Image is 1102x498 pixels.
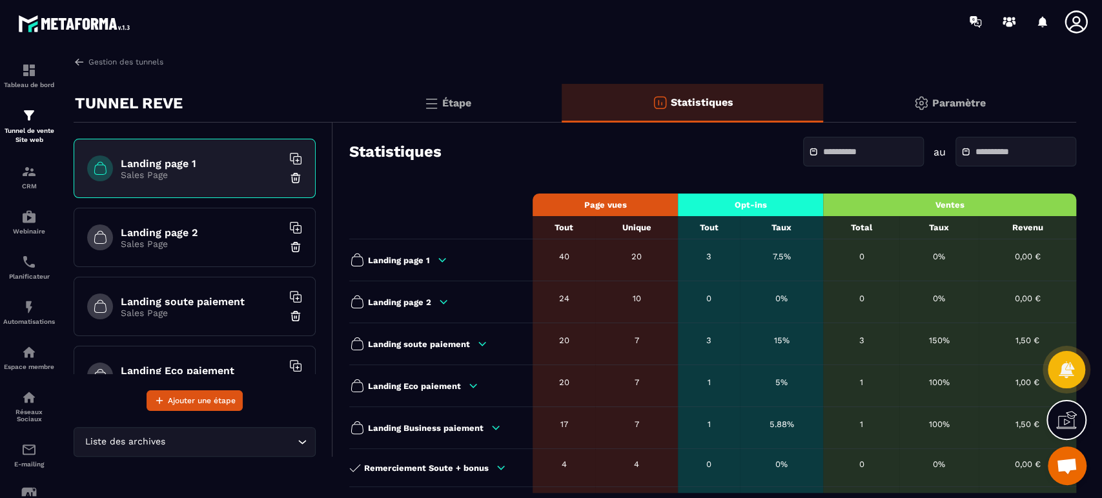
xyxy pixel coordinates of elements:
[906,377,972,387] div: 100%
[3,244,55,290] a: schedulerschedulerPlanificateur
[985,335,1070,345] div: 1,50 €
[368,423,484,433] p: Landing Business paiement
[3,53,55,98] a: formationformationTableau de bord
[539,294,589,303] div: 24
[979,216,1076,239] th: Revenu
[985,459,1070,469] div: 0,00 €
[671,96,733,108] p: Statistiques
[913,95,929,111] img: setting-gr.5f69749f.svg
[121,295,282,308] h6: Landing soute paiement
[168,435,294,449] input: Search for option
[121,170,282,180] p: Sales Page
[289,310,302,323] img: trash
[678,194,823,216] th: Opt-ins
[830,335,893,345] div: 3
[906,294,972,303] div: 0%
[18,12,134,35] img: logo
[3,290,55,335] a: automationsautomationsAutomatisations
[349,143,442,161] h3: Statistiques
[82,435,168,449] span: Liste des archives
[3,98,55,154] a: formationformationTunnel de vente Site web
[3,408,55,423] p: Réseaux Sociaux
[746,377,817,387] div: 5%
[21,209,37,224] img: automations
[368,339,470,349] p: Landing soute paiement
[3,154,55,199] a: formationformationCRM
[823,194,1076,216] th: Ventes
[3,199,55,244] a: automationsautomationsWebinaire
[74,56,163,68] a: Gestion des tunnels
[3,183,55,190] p: CRM
[121,226,282,239] h6: Landing page 2
[830,294,893,303] div: 0
[21,390,37,405] img: social-network
[168,394,236,407] span: Ajouter une étape
[3,81,55,88] p: Tableau de bord
[899,216,978,239] th: Taux
[746,252,817,261] div: 7.5%
[3,461,55,468] p: E-mailing
[830,419,893,429] div: 1
[830,459,893,469] div: 0
[21,442,37,457] img: email
[906,335,972,345] div: 150%
[539,377,589,387] div: 20
[3,380,55,432] a: social-networksocial-networkRéseaux Sociaux
[368,255,430,265] p: Landing page 1
[21,164,37,179] img: formation
[3,432,55,477] a: emailemailE-mailing
[985,294,1070,303] div: 0,00 €
[684,377,733,387] div: 1
[652,95,668,110] img: stats-o.f719a939.svg
[932,97,986,109] p: Paramètre
[539,459,589,469] div: 4
[539,335,589,345] div: 20
[602,335,671,345] div: 7
[1048,446,1087,485] div: Ouvrir le chat
[442,97,471,109] p: Étape
[746,335,817,345] div: 15%
[368,381,461,391] p: Landing Eco paiement
[539,419,589,429] div: 17
[539,252,589,261] div: 40
[906,459,972,469] div: 0%
[121,239,282,249] p: Sales Page
[364,463,489,473] p: Remerciement Soute + bonus
[74,56,85,68] img: arrow
[595,216,678,239] th: Unique
[602,294,671,303] div: 10
[830,252,893,261] div: 0
[121,308,282,318] p: Sales Page
[602,459,671,469] div: 4
[3,126,55,144] p: Tunnel de vente Site web
[21,108,37,123] img: formation
[533,216,595,239] th: Tout
[121,157,282,170] h6: Landing page 1
[21,63,37,78] img: formation
[3,363,55,370] p: Espace membre
[533,194,678,216] th: Page vues
[602,419,671,429] div: 7
[3,318,55,325] p: Automatisations
[121,364,282,377] h6: Landing Eco paiement
[21,344,37,360] img: automations
[602,377,671,387] div: 7
[3,228,55,235] p: Webinaire
[74,427,316,457] div: Search for option
[147,390,243,411] button: Ajouter une étape
[830,377,893,387] div: 1
[3,273,55,280] p: Planificateur
[746,459,817,469] div: 0%
[684,335,733,345] div: 3
[289,172,302,184] img: trash
[678,216,740,239] th: Tout
[684,294,733,303] div: 0
[746,294,817,303] div: 0%
[21,299,37,315] img: automations
[985,377,1070,387] div: 1,00 €
[740,216,823,239] th: Taux
[684,252,733,261] div: 3
[3,335,55,380] a: automationsautomationsEspace membre
[602,252,671,261] div: 20
[906,252,972,261] div: 0%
